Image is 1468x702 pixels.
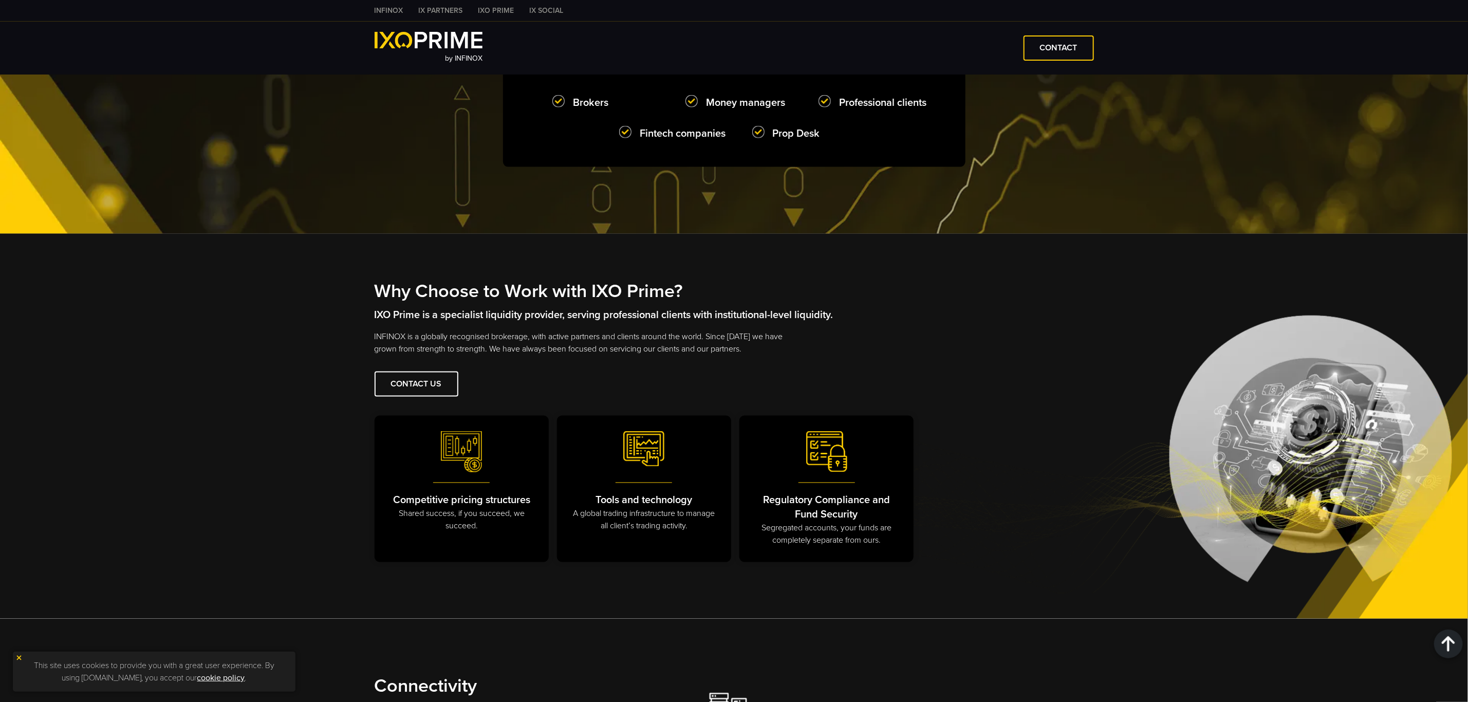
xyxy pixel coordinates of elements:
strong: Money managers [685,95,808,110]
p: INFINOX is a globally recognised brokerage, with active partners and clients around the world. Si... [375,330,796,355]
a: IX SOCIAL [522,5,571,16]
strong: IXO Prime is a specialist liquidity provider, serving professional clients with institutional-lev... [375,309,833,321]
a: IX PARTNERS [411,5,471,16]
strong: Fintech companies [619,126,742,141]
strong: Professional clients [819,95,941,110]
strong: Tools and technology [596,494,692,507]
strong: Regulatory Compliance and Fund Security [763,494,890,521]
strong: Why Choose to Work with IXO Prime? [375,280,683,302]
p: This site uses cookies to provide you with a great user experience. By using [DOMAIN_NAME], you a... [18,657,290,687]
a: by INFINOX [375,32,483,64]
a: INFINOX [367,5,411,16]
p: A global trading infrastructure to manage all client’s trading activity. [572,508,716,532]
a: CONTACT [1024,35,1094,61]
strong: Competitive pricing structures [393,494,530,507]
p: Shared success, if you succeed, we succeed. [390,508,534,532]
p: Segregated accounts, your funds are completely separate from ours. [755,522,899,547]
a: Contact Us [375,372,458,397]
strong: Prop Desk [752,126,875,141]
strong: Brokers [552,95,675,110]
a: IXO PRIME [471,5,522,16]
span: by INFINOX [445,54,482,63]
img: yellow close icon [15,654,23,661]
a: cookie policy [197,673,245,683]
strong: Connectivity [375,675,477,697]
